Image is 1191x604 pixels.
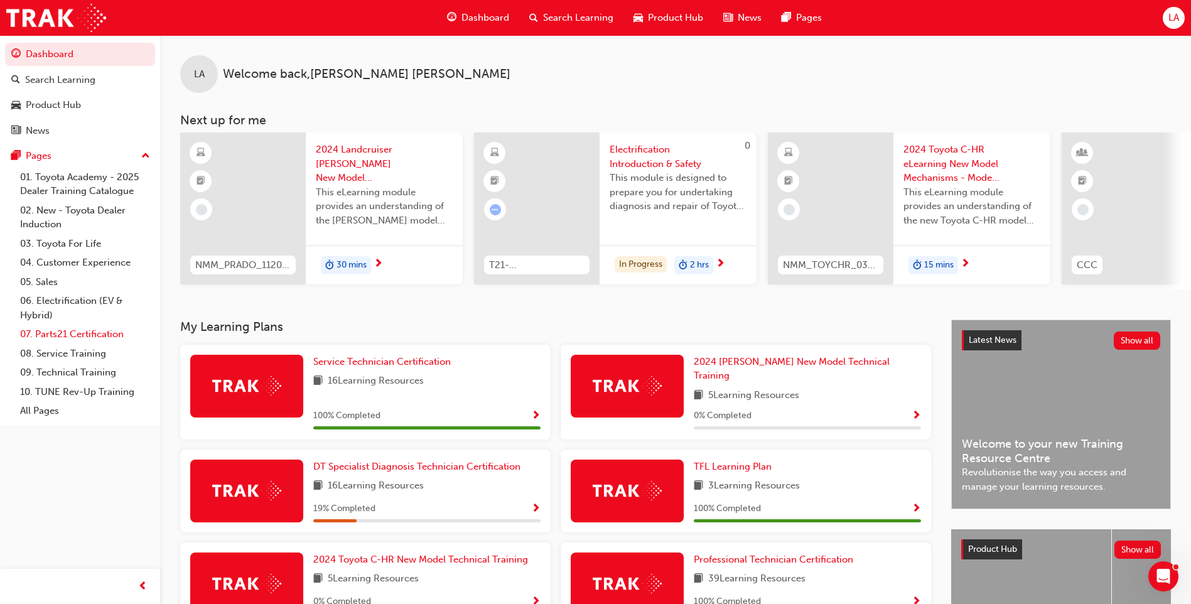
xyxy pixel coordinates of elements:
[690,258,709,272] span: 2 hrs
[138,579,148,595] span: prev-icon
[531,411,541,422] span: Show Progress
[745,140,750,151] span: 0
[1077,204,1089,215] span: learningRecordVerb_NONE-icon
[196,204,207,215] span: learningRecordVerb_NONE-icon
[1078,173,1087,190] span: booktick-icon
[593,481,662,500] img: Trak
[313,374,323,389] span: book-icon
[951,320,1171,509] a: Latest NewsShow allWelcome to your new Training Resource CentreRevolutionise the way you access a...
[531,501,541,517] button: Show Progress
[694,478,703,494] span: book-icon
[5,43,155,66] a: Dashboard
[912,501,921,517] button: Show Progress
[1078,145,1087,161] span: learningResourceType_INSTRUCTOR_LED-icon
[5,144,155,168] button: Pages
[738,11,762,25] span: News
[531,504,541,515] span: Show Progress
[328,374,424,389] span: 16 Learning Resources
[961,259,970,270] span: next-icon
[679,257,687,274] span: duration-icon
[5,119,155,143] a: News
[15,363,155,382] a: 09. Technical Training
[912,411,921,422] span: Show Progress
[796,11,822,25] span: Pages
[784,173,793,190] span: booktick-icon
[694,553,858,567] a: Professional Technician Certification
[1077,258,1097,272] span: CCC
[529,10,538,26] span: search-icon
[713,5,772,31] a: news-iconNews
[615,256,667,273] div: In Progress
[519,5,623,31] a: search-iconSearch Learning
[160,113,1191,127] h3: Next up for me
[490,145,499,161] span: learningResourceType_ELEARNING-icon
[694,409,752,423] span: 0 % Completed
[962,437,1160,465] span: Welcome to your new Training Resource Centre
[313,571,323,587] span: book-icon
[313,460,525,474] a: DT Specialist Diagnosis Technician Certification
[772,5,832,31] a: pages-iconPages
[316,185,453,228] span: This eLearning module provides an understanding of the [PERSON_NAME] model line-up and its Katash...
[15,325,155,344] a: 07. Parts21 Certification
[1114,541,1161,559] button: Show all
[716,259,725,270] span: next-icon
[490,173,499,190] span: booktick-icon
[962,465,1160,493] span: Revolutionise the way you access and manage your learning resources.
[328,478,424,494] span: 16 Learning Resources
[694,554,853,565] span: Professional Technician Certification
[25,73,95,87] div: Search Learning
[26,124,50,138] div: News
[313,409,380,423] span: 100 % Completed
[610,143,746,171] span: Electrification Introduction & Safety
[968,544,1017,554] span: Product Hub
[15,272,155,292] a: 05. Sales
[195,258,291,272] span: NMM_PRADO_112024_MODULE_1
[903,185,1040,228] span: This eLearning module provides an understanding of the new Toyota C-HR model line-up and their Ka...
[723,10,733,26] span: news-icon
[180,320,931,334] h3: My Learning Plans
[337,258,367,272] span: 30 mins
[593,376,662,396] img: Trak
[212,481,281,500] img: Trak
[11,75,20,86] span: search-icon
[180,132,463,284] a: NMM_PRADO_112024_MODULE_12024 Landcruiser [PERSON_NAME] New Model Mechanisms - Model Outline 1Thi...
[437,5,519,31] a: guage-iconDashboard
[708,478,800,494] span: 3 Learning Resources
[961,539,1161,559] a: Product HubShow all
[623,5,713,31] a: car-iconProduct Hub
[447,10,456,26] span: guage-icon
[694,502,761,516] span: 100 % Completed
[5,94,155,117] a: Product Hub
[15,382,155,402] a: 10. TUNE Rev-Up Training
[633,10,643,26] span: car-icon
[15,253,155,272] a: 04. Customer Experience
[784,145,793,161] span: learningResourceType_ELEARNING-icon
[11,126,21,137] span: news-icon
[783,258,878,272] span: NMM_TOYCHR_032024_MODULE_1
[11,151,21,162] span: pages-icon
[141,148,150,164] span: up-icon
[912,408,921,424] button: Show Progress
[374,259,383,270] span: next-icon
[194,67,205,82] span: LA
[5,40,155,144] button: DashboardSearch LearningProduct HubNews
[610,171,746,213] span: This module is designed to prepare you for undertaking diagnosis and repair of Toyota & Lexus Ele...
[11,49,21,60] span: guage-icon
[313,356,451,367] span: Service Technician Certification
[912,504,921,515] span: Show Progress
[768,132,1050,284] a: NMM_TOYCHR_032024_MODULE_12024 Toyota C-HR eLearning New Model Mechanisms - Model Outline (Module...
[461,11,509,25] span: Dashboard
[26,149,51,163] div: Pages
[694,388,703,404] span: book-icon
[1168,11,1179,25] span: LA
[6,4,106,32] a: Trak
[1114,332,1161,350] button: Show all
[694,461,772,472] span: TFL Learning Plan
[313,553,533,567] a: 2024 Toyota C-HR New Model Technical Training
[1163,7,1185,29] button: LA
[543,11,613,25] span: Search Learning
[197,173,205,190] span: booktick-icon
[15,401,155,421] a: All Pages
[212,574,281,593] img: Trak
